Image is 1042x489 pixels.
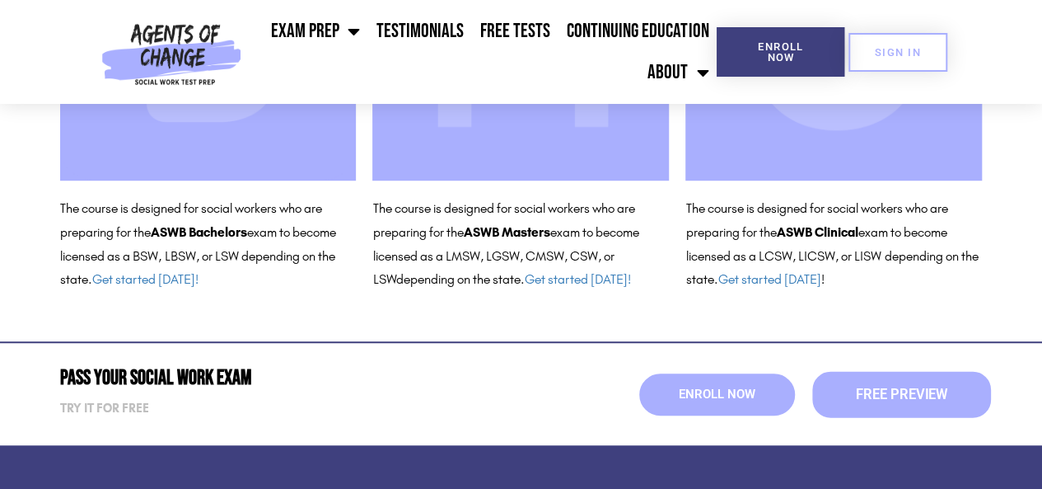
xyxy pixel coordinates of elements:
[463,224,549,240] b: ASWB Masters
[713,271,824,287] span: . !
[639,52,717,93] a: About
[875,47,921,58] span: SIGN IN
[743,41,818,63] span: Enroll Now
[368,11,472,52] a: Testimonials
[685,197,982,292] p: The course is designed for social workers who are preparing for the exam to become licensed as a ...
[372,197,669,292] p: The course is designed for social workers who are preparing for the exam to become licensed as a ...
[263,11,368,52] a: Exam Prep
[679,388,755,401] span: Enroll Now
[60,401,149,416] strong: Try it for free
[717,271,820,287] a: Get started [DATE]
[776,224,857,240] b: ASWB Clinical
[60,197,357,292] p: The course is designed for social workers who are preparing for the exam to become licensed as a ...
[558,11,717,52] a: Continuing Education
[717,27,844,77] a: Enroll Now
[395,271,630,287] span: depending on the state.
[92,271,199,287] a: Get started [DATE]!
[639,374,795,416] a: Enroll Now
[60,368,513,388] h2: Pass Your Social Work Exam
[848,33,947,72] a: SIGN IN
[248,11,717,93] nav: Menu
[151,224,247,240] b: ASWB Bachelors
[855,388,946,402] span: Free Preview
[812,371,991,417] a: Free Preview
[472,11,558,52] a: Free Tests
[524,271,630,287] a: Get started [DATE]!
